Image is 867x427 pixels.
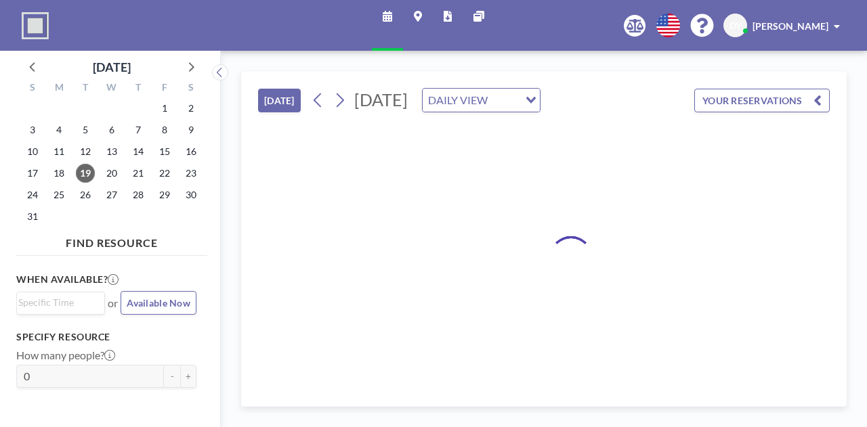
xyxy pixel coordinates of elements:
button: Available Now [121,291,196,315]
button: + [180,365,196,388]
button: YOUR RESERVATIONS [694,89,830,112]
button: [DATE] [258,89,301,112]
span: Saturday, August 30, 2025 [182,185,200,204]
span: Monday, August 25, 2025 [49,185,68,204]
span: Saturday, August 16, 2025 [182,142,200,161]
h3: Specify resource [16,331,196,343]
span: Friday, August 29, 2025 [155,185,174,204]
label: Floor [16,399,41,412]
span: Monday, August 11, 2025 [49,142,68,161]
span: Wednesday, August 27, 2025 [102,185,121,204]
span: Thursday, August 14, 2025 [129,142,148,161]
span: Friday, August 15, 2025 [155,142,174,161]
span: or [108,296,118,310]
span: Friday, August 22, 2025 [155,164,174,183]
button: - [164,365,180,388]
img: organization-logo [22,12,49,39]
div: M [46,80,72,97]
div: F [151,80,177,97]
span: DY [729,20,742,32]
span: Monday, August 4, 2025 [49,120,68,139]
span: Sunday, August 3, 2025 [23,120,42,139]
span: Sunday, August 31, 2025 [23,207,42,226]
input: Search for option [492,91,517,109]
span: Wednesday, August 20, 2025 [102,164,121,183]
span: DAILY VIEW [425,91,490,109]
span: Tuesday, August 19, 2025 [76,164,95,183]
span: Saturday, August 9, 2025 [182,120,200,139]
div: S [177,80,204,97]
span: Thursday, August 21, 2025 [129,164,148,183]
h4: FIND RESOURCE [16,231,207,250]
span: Available Now [127,297,190,309]
div: [DATE] [93,58,131,76]
span: Sunday, August 10, 2025 [23,142,42,161]
span: Thursday, August 7, 2025 [129,120,148,139]
span: Monday, August 18, 2025 [49,164,68,183]
span: Friday, August 8, 2025 [155,120,174,139]
span: Friday, August 1, 2025 [155,99,174,118]
span: Wednesday, August 13, 2025 [102,142,121,161]
div: W [99,80,125,97]
span: Tuesday, August 5, 2025 [76,120,95,139]
span: [PERSON_NAME] [753,20,828,32]
span: Saturday, August 23, 2025 [182,164,200,183]
label: How many people? [16,349,115,362]
span: Saturday, August 2, 2025 [182,99,200,118]
div: Search for option [17,292,104,313]
div: Search for option [423,89,540,112]
span: Tuesday, August 12, 2025 [76,142,95,161]
span: Tuesday, August 26, 2025 [76,185,95,204]
span: Sunday, August 24, 2025 [23,185,42,204]
span: Wednesday, August 6, 2025 [102,120,121,139]
span: Thursday, August 28, 2025 [129,185,148,204]
span: [DATE] [354,89,408,110]
div: T [72,80,99,97]
div: S [20,80,46,97]
div: T [125,80,151,97]
span: Sunday, August 17, 2025 [23,164,42,183]
input: Search for option [18,295,97,310]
